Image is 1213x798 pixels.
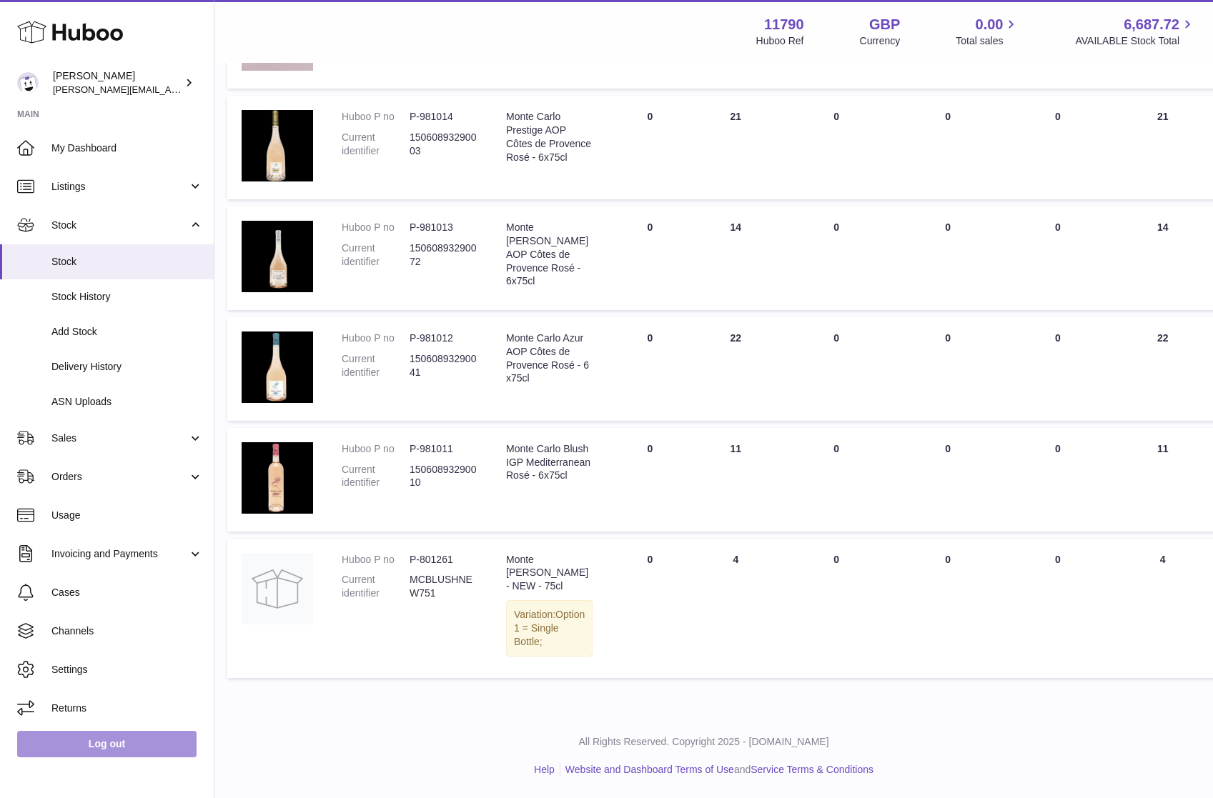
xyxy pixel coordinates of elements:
span: Invoicing and Payments [51,547,188,561]
span: Returns [51,702,203,715]
img: alain@provence-wine.com [17,72,39,94]
td: 0 [778,539,894,678]
span: Add Stock [51,325,203,339]
dt: Current identifier [342,573,410,600]
td: 0 [607,317,693,421]
span: My Dashboard [51,141,203,155]
td: 0 [607,206,693,310]
td: 11 [1114,428,1212,532]
td: 4 [1114,539,1212,678]
dt: Current identifier [342,352,410,379]
span: ASN Uploads [51,395,203,409]
td: 0 [894,96,1001,199]
div: Huboo Ref [756,34,804,48]
td: 0 [607,539,693,678]
span: 0 [1055,554,1061,565]
strong: 11790 [764,15,804,34]
div: Monte [PERSON_NAME] AOP Côtes de Provence Rosé - 6x75cl [506,221,593,288]
span: 0 [1055,221,1061,233]
td: 0 [894,428,1001,532]
td: 0 [778,428,894,532]
td: 0 [778,317,894,421]
dt: Current identifier [342,131,410,158]
dd: P-981014 [410,110,477,124]
div: Variation: [506,600,593,657]
span: Option 1 = Single Bottle; [514,609,585,647]
td: 21 [1114,96,1212,199]
span: 0 [1055,332,1061,344]
div: Monte Carlo Prestige AOP Côtes de Provence Rosé - 6x75cl [506,110,593,164]
span: Stock [51,255,203,269]
dd: 15060893290041 [410,352,477,379]
span: Sales [51,432,188,445]
td: 22 [693,317,778,421]
dd: 15060893290072 [410,241,477,269]
span: AVAILABLE Stock Total [1075,34,1196,48]
td: 14 [693,206,778,310]
span: [PERSON_NAME][EMAIL_ADDRESS][DOMAIN_NAME] [53,84,287,95]
dd: P-981013 [410,221,477,234]
dt: Huboo P no [342,110,410,124]
a: Log out [17,731,197,757]
td: 0 [894,317,1001,421]
td: 4 [693,539,778,678]
a: Website and Dashboard Terms of Use [565,764,734,775]
td: 11 [693,428,778,532]
div: Monte [PERSON_NAME] - NEW - 75cl [506,553,593,594]
span: Cases [51,586,203,599]
a: Service Terms & Conditions [751,764,873,775]
span: 6,687.72 [1124,15,1179,34]
li: and [560,763,873,777]
td: 22 [1114,317,1212,421]
div: Currency [860,34,901,48]
img: product image [242,331,313,403]
dd: P-801261 [410,553,477,567]
div: Monte Carlo Blush IGP Mediterranean Rosé - 6x75cl [506,442,593,483]
td: 0 [894,206,1001,310]
span: Delivery History [51,360,203,374]
dd: MCBLUSHNEW751 [410,573,477,600]
td: 14 [1114,206,1212,310]
dt: Huboo P no [342,442,410,456]
img: product image [242,221,313,292]
dt: Current identifier [342,463,410,490]
strong: GBP [869,15,900,34]
a: 0.00 Total sales [956,15,1019,48]
td: 0 [778,206,894,310]
a: 6,687.72 AVAILABLE Stock Total [1075,15,1196,48]
dd: 15060893290010 [410,463,477,490]
p: All Rights Reserved. Copyright 2025 - [DOMAIN_NAME] [216,735,1192,749]
dt: Huboo P no [342,331,410,345]
span: Channels [51,624,203,638]
span: Orders [51,470,188,484]
td: 0 [894,539,1001,678]
dt: Huboo P no [342,221,410,234]
div: Monte Carlo Azur AOP Côtes de Provence Rosé - 6 x75cl [506,331,593,386]
span: Stock [51,219,188,232]
span: Total sales [956,34,1019,48]
a: Help [534,764,555,775]
span: Settings [51,663,203,677]
dd: P-981011 [410,442,477,456]
span: Stock History [51,290,203,304]
span: 0 [1055,111,1061,122]
div: [PERSON_NAME] [53,69,182,96]
td: 0 [607,428,693,532]
td: 21 [693,96,778,199]
img: product image [242,442,313,514]
span: 0 [1055,443,1061,454]
span: Listings [51,180,188,194]
img: product image [242,553,313,624]
dt: Huboo P no [342,553,410,567]
td: 0 [778,96,894,199]
span: Usage [51,509,203,522]
img: product image [242,110,313,181]
dt: Current identifier [342,241,410,269]
dd: 15060893290003 [410,131,477,158]
span: 0.00 [976,15,1004,34]
dd: P-981012 [410,331,477,345]
td: 0 [607,96,693,199]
